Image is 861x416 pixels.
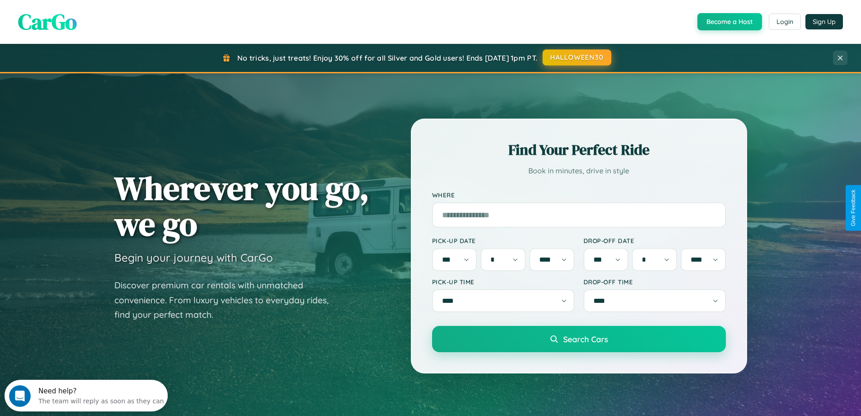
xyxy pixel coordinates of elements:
[432,278,574,286] label: Pick-up Time
[850,190,856,226] div: Give Feedback
[432,191,726,199] label: Where
[697,13,762,30] button: Become a Host
[114,251,273,264] h3: Begin your journey with CarGo
[563,334,608,344] span: Search Cars
[543,49,612,66] button: HALLOWEEN30
[432,164,726,177] p: Book in minutes, drive in style
[4,4,168,29] div: Open Intercom Messenger
[9,385,31,407] iframe: Intercom live chat
[34,8,160,15] div: Need help?
[805,14,843,29] button: Sign Up
[432,140,726,160] h2: Find Your Perfect Ride
[432,237,574,244] label: Pick-up Date
[18,7,77,37] span: CarGo
[583,237,726,244] label: Drop-off Date
[432,326,726,352] button: Search Cars
[34,15,160,24] div: The team will reply as soon as they can
[114,278,340,322] p: Discover premium car rentals with unmatched convenience. From luxury vehicles to everyday rides, ...
[114,170,369,242] h1: Wherever you go, we go
[583,278,726,286] label: Drop-off Time
[769,14,801,30] button: Login
[5,380,168,411] iframe: Intercom live chat discovery launcher
[237,53,537,62] span: No tricks, just treats! Enjoy 30% off for all Silver and Gold users! Ends [DATE] 1pm PT.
